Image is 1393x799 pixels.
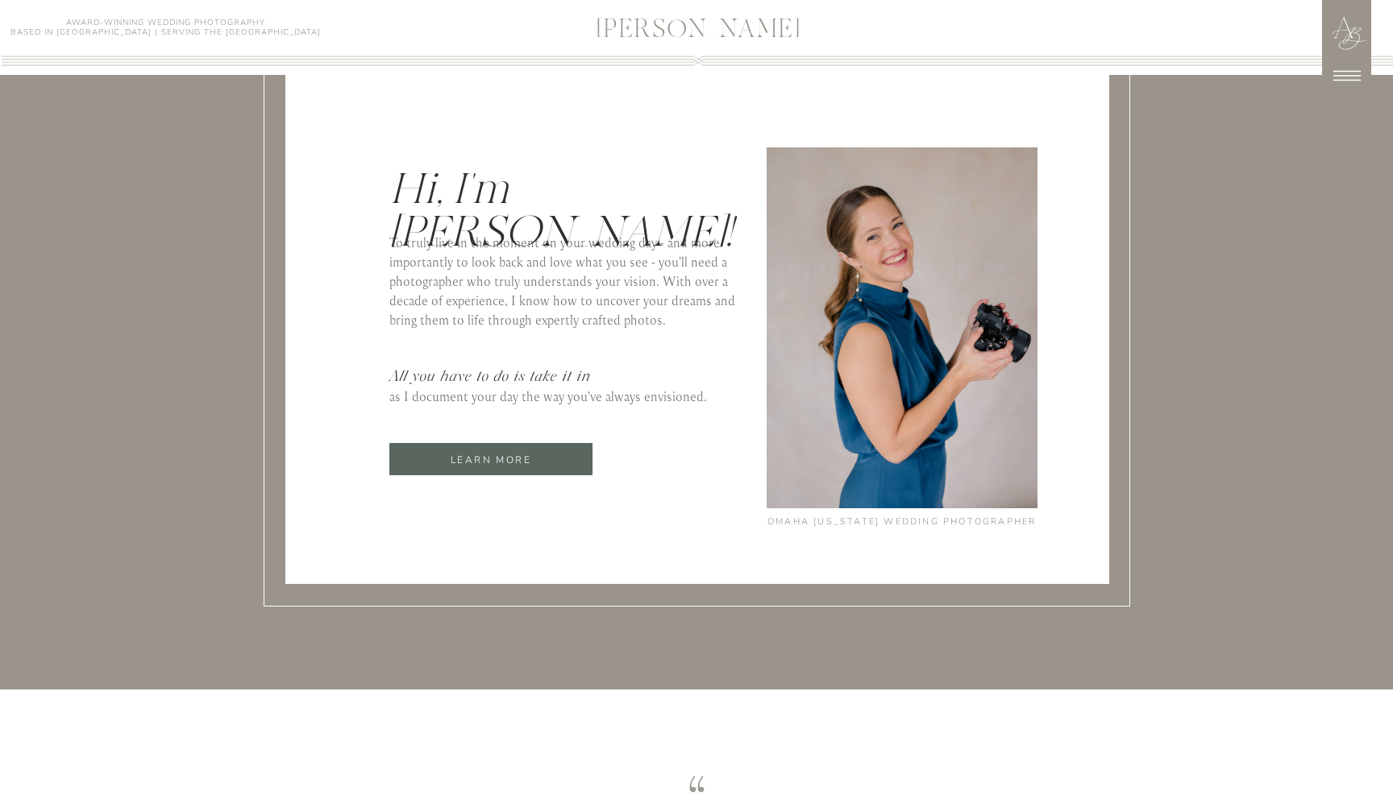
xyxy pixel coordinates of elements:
[389,387,726,400] p: as I document your day the way you've always envisioned.
[389,233,751,337] p: To truly live in the moment on your wedding day - and more importantly to look back and love what...
[389,165,733,256] i: Hi, I'm [PERSON_NAME]!
[389,450,593,469] a: learn more
[508,17,889,47] a: [PERSON_NAME]
[767,513,1037,531] h2: Omaha [US_STATE] Wedding Photographer
[389,367,606,387] h2: All you have to do is take it in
